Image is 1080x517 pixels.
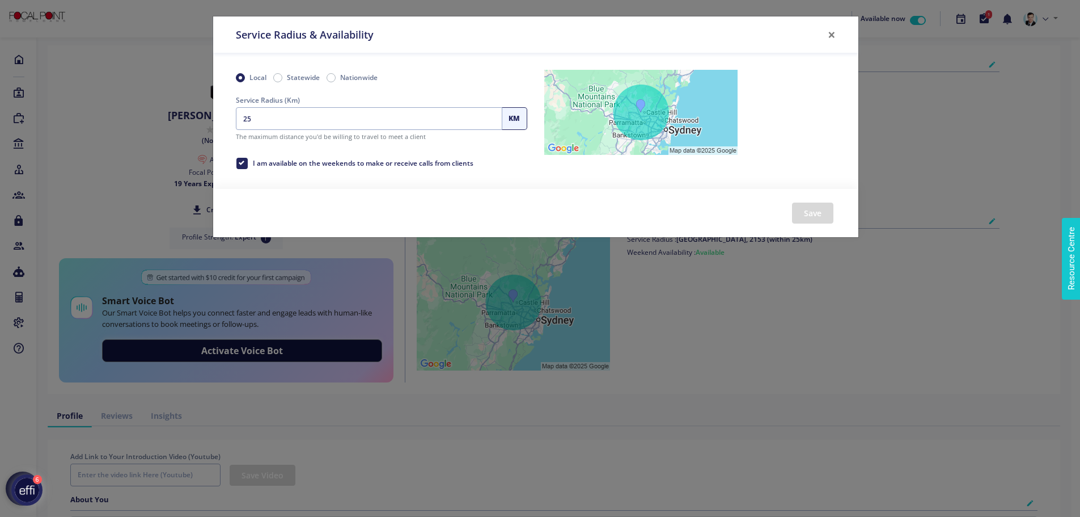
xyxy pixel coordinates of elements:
div: 6 [33,475,43,485]
label: Statewide [287,71,320,84]
button: launcher-image-alternative-text [11,474,43,506]
small: The maximum distance you'd be willing to travel to meet a client [236,132,527,142]
span: Resource Centre [10,3,73,16]
label: Service Radius (Km) [236,95,527,106]
button: Save [792,203,833,224]
label: I am available on the weekends to make or receive calls from clients [252,155,473,172]
button: Close [819,19,845,51]
div: KM [502,107,527,130]
img: launcher-image-alternative-text [15,478,39,502]
label: Nationwide [340,71,378,84]
img: staticmap [544,70,738,155]
h5: Service Radius & Availability [236,28,374,41]
label: Local [249,71,266,84]
div: Open Checklist, remaining modules: 6 [11,474,43,506]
